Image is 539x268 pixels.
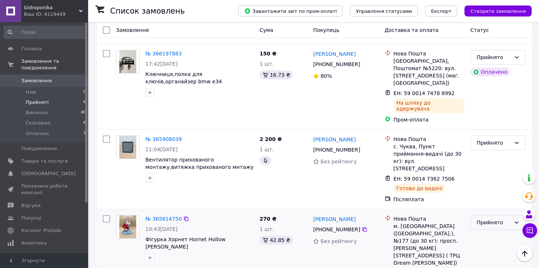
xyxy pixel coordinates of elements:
a: Фото товару [116,135,140,159]
div: Прийнято [477,218,511,227]
span: Покупець [313,27,339,33]
div: Готово до видачі [394,184,446,193]
a: [PERSON_NAME] [313,216,356,223]
span: Завантажити звіт по пром-оплаті [244,8,337,14]
img: Фото товару [119,216,137,238]
a: Створити замовлення [457,8,532,14]
button: Експорт [425,6,457,17]
span: Експорт [431,8,452,14]
h1: Список замовлень [110,7,185,15]
span: 21:04[DATE] [145,146,178,152]
img: Фото товару [119,50,137,73]
button: Створити замовлення [464,6,532,17]
a: Вентилятор прихованого монтажу,витяжка прихованого мнтажу [145,157,254,170]
a: № 365614750 [145,216,182,222]
span: Управління статусами [356,8,412,14]
span: Доставка та оплата [385,27,439,33]
button: Чат з покупцем [522,223,537,238]
span: Замовлення [116,27,149,33]
span: ЕН: 59 0014 7478 8992 [394,90,455,96]
span: 1 шт. [260,61,274,67]
span: Управління сайтом [21,252,68,265]
div: Нова Пошта [394,215,465,222]
div: [PHONE_NUMBER] [312,145,362,155]
span: ЕН: 59 0014 7362 7506 [394,176,455,182]
span: 80% [321,73,332,79]
span: Повідомлення [21,145,57,152]
span: Оплачені [26,130,49,137]
span: 40 [81,109,86,116]
span: 0 [83,89,86,95]
img: Фото товару [119,136,137,159]
span: Скасовані [26,120,51,126]
span: Cума [260,27,273,33]
a: [PERSON_NAME] [313,136,356,143]
input: Пошук [4,26,87,39]
div: Нова Пошта [394,135,465,143]
span: Показники роботи компанії [21,183,68,196]
div: 42.85 ₴ [260,236,293,245]
span: 150 ₴ [260,51,276,57]
span: 17:42[DATE] [145,61,178,67]
span: 1 [83,130,86,137]
a: Фігурка Хорнет Hornet Hollow [PERSON_NAME] [145,236,225,250]
div: 16.73 ₴ [260,70,293,79]
span: Нові [26,89,36,95]
span: 6 [83,120,86,126]
span: 270 ₴ [260,216,276,222]
span: Прийняті [26,99,48,106]
a: [PERSON_NAME] [313,50,356,58]
button: Наверх [517,246,532,261]
span: Виконані [26,109,48,116]
a: Ключниця,полка для ключів,органайзер bmw e34 [145,71,222,84]
div: Прийнято [477,139,511,147]
div: с. Чуква, Пункт приймання-видачі (до 30 кг): вул. [STREET_ADDRESS] [394,143,465,172]
div: Прийнято [477,53,511,61]
span: Gidroponika [24,4,79,11]
span: Замовлення [21,77,52,84]
span: Відгуки [21,202,40,209]
span: 1 шт. [260,226,274,232]
div: Ваш ID: 4119449 [24,11,88,18]
div: Оплачено [470,68,510,76]
a: Фото товару [116,50,140,73]
button: Завантажити звіт по пром-оплаті [238,6,343,17]
span: Головна [21,46,42,52]
span: Без рейтингу [321,159,357,164]
div: м. [GEOGRAPHIC_DATA] ([GEOGRAPHIC_DATA].), №177 (до 30 кг): просп. [PERSON_NAME][STREET_ADDRESS] ... [394,222,465,267]
div: Нова Пошта [394,50,465,57]
a: № 366197883 [145,51,182,57]
div: [PHONE_NUMBER] [312,59,362,69]
div: Післяплата [394,196,465,203]
span: Товари та послуги [21,158,68,164]
span: Покупці [21,215,41,221]
div: [GEOGRAPHIC_DATA], Поштомат №5220: вул. [STREET_ADDRESS] (маг. [GEOGRAPHIC_DATA]) [394,57,465,87]
span: 1 шт. [260,146,274,152]
div: На шляху до одержувача [394,98,465,113]
button: Управління статусами [350,6,418,17]
span: 2 200 ₴ [260,136,282,142]
span: Без рейтингу [321,238,357,244]
span: Створити замовлення [470,8,526,14]
span: Статус [470,27,489,33]
span: [DEMOGRAPHIC_DATA] [21,170,76,177]
span: Каталог ProSale [21,227,61,234]
a: Фото товару [116,215,140,239]
div: Пром-оплата [394,116,465,123]
div: [PHONE_NUMBER] [312,224,362,235]
span: 6 [83,99,86,106]
span: Замовлення та повідомлення [21,58,88,71]
span: 10:43[DATE] [145,226,178,232]
a: № 365908039 [145,136,182,142]
span: Аналітика [21,240,47,246]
